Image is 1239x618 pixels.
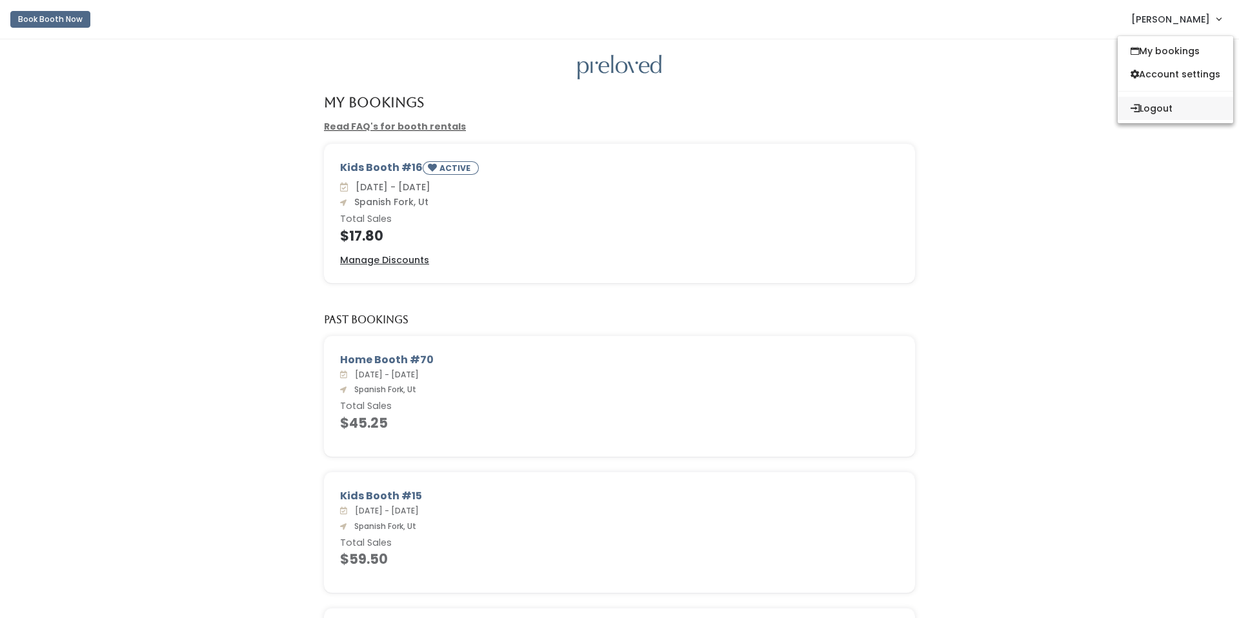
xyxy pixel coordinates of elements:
[340,401,899,412] h6: Total Sales
[324,95,424,110] h4: My Bookings
[349,195,428,208] span: Spanish Fork, Ut
[340,228,899,243] h4: $17.80
[439,163,473,174] small: ACTIVE
[340,538,899,548] h6: Total Sales
[1118,39,1233,63] a: My bookings
[350,505,419,516] span: [DATE] - [DATE]
[349,521,416,532] span: Spanish Fork, Ut
[1118,97,1233,120] button: Logout
[340,488,899,504] div: Kids Booth #15
[340,415,899,430] h4: $45.25
[340,214,899,224] h6: Total Sales
[1118,5,1234,33] a: [PERSON_NAME]
[324,314,408,326] h5: Past Bookings
[10,5,90,34] a: Book Booth Now
[324,120,466,133] a: Read FAQ's for booth rentals
[1131,12,1210,26] span: [PERSON_NAME]
[340,352,899,368] div: Home Booth #70
[340,160,899,180] div: Kids Booth #16
[350,369,419,380] span: [DATE] - [DATE]
[340,254,429,267] a: Manage Discounts
[350,181,430,194] span: [DATE] - [DATE]
[1118,63,1233,86] a: Account settings
[578,55,661,80] img: preloved logo
[10,11,90,28] button: Book Booth Now
[349,384,416,395] span: Spanish Fork, Ut
[340,552,899,566] h4: $59.50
